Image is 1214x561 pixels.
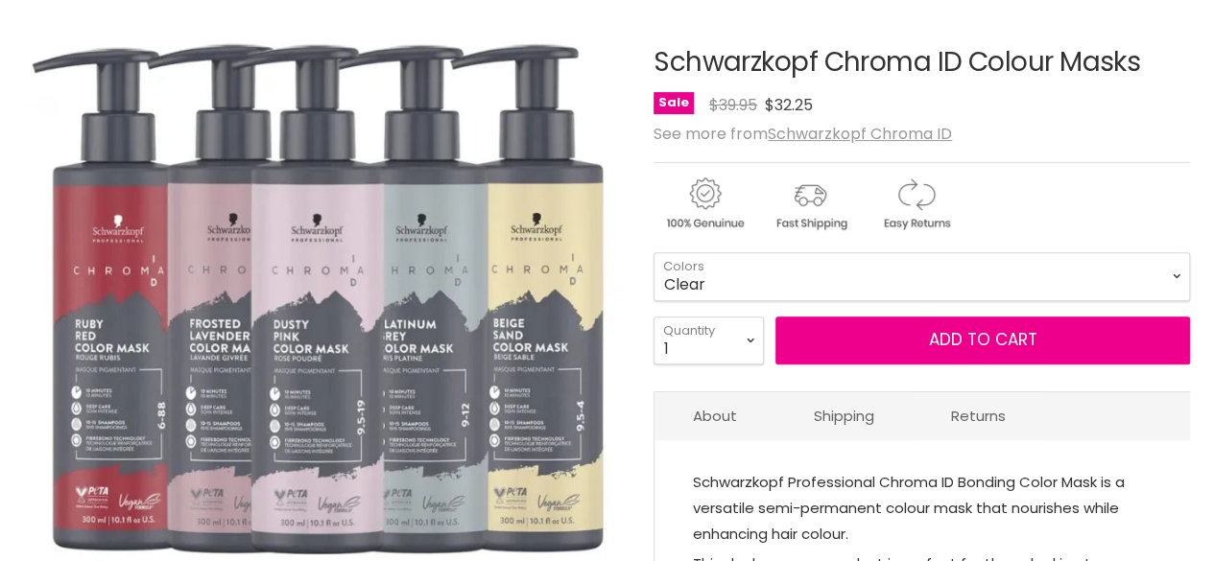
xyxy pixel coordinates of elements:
[929,328,1037,351] span: Add to cart
[865,175,966,233] img: returns.gif
[693,469,1152,550] p: Schwarzkopf Professional Chroma ID Bonding Color Mask is a versatile semi-permanent colour mask t...
[654,175,755,233] img: genuine.gif
[759,175,861,233] img: shipping.gif
[775,316,1190,364] button: Add to cart
[654,123,952,145] span: See more from
[654,92,694,114] span: Sale
[654,316,764,364] select: Quantity
[655,392,775,439] a: About
[709,94,757,116] span: $39.95
[765,94,813,116] span: $32.25
[768,123,952,145] a: Schwarzkopf Chroma ID
[654,48,1190,78] h1: Schwarzkopf Chroma ID Colour Masks
[775,392,913,439] a: Shipping
[913,392,1044,439] a: Returns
